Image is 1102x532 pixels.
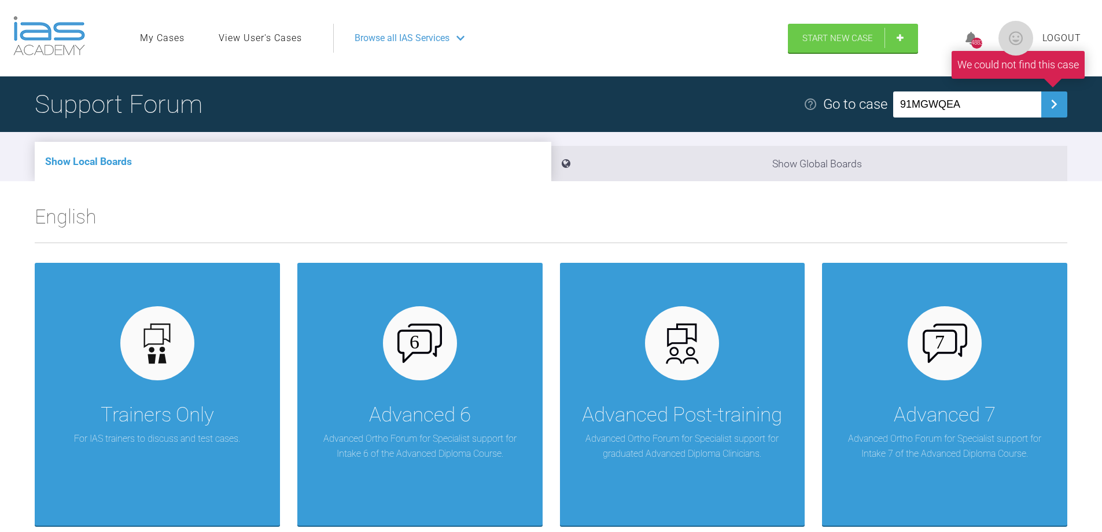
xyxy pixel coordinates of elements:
[1045,95,1063,113] img: chevronRight.28bd32b0.svg
[135,321,179,366] img: default.3be3f38f.svg
[998,21,1033,56] img: profile.png
[804,97,817,111] img: help.e70b9f3d.svg
[315,431,525,461] p: Advanced Ortho Forum for Specialist support for Intake 6 of the Advanced Diploma Course.
[397,324,442,363] img: advanced-6.cf6970cb.svg
[35,201,1067,243] h2: English
[369,399,471,431] div: Advanced 6
[140,31,185,46] a: My Cases
[35,263,280,526] a: Trainers OnlyFor IAS trainers to discuss and test cases.
[551,146,1068,181] li: Show Global Boards
[660,321,705,366] img: advanced.73cea251.svg
[355,31,449,46] span: Browse all IAS Services
[1042,31,1081,46] a: Logout
[297,263,543,526] a: Advanced 6Advanced Ortho Forum for Specialist support for Intake 6 of the Advanced Diploma Course.
[823,93,887,115] div: Go to case
[219,31,302,46] a: View User's Cases
[101,399,214,431] div: Trainers Only
[560,263,805,526] a: Advanced Post-trainingAdvanced Ortho Forum for Specialist support for graduated Advanced Diploma ...
[577,431,788,461] p: Advanced Ortho Forum for Specialist support for graduated Advanced Diploma Clinicians.
[894,399,996,431] div: Advanced 7
[35,84,202,124] h1: Support Forum
[788,24,918,53] a: Start New Case
[822,263,1067,526] a: Advanced 7Advanced Ortho Forum for Specialist support for Intake 7 of the Advanced Diploma Course.
[13,16,85,56] img: logo-light.3e3ef733.png
[893,91,1041,118] input: Enter a support ID
[971,38,982,49] div: 4883
[923,324,967,363] img: advanced-7.aa0834c3.svg
[74,431,240,446] p: For IAS trainers to discuss and test cases.
[802,33,873,43] span: Start New Case
[839,431,1050,461] p: Advanced Ortho Forum for Specialist support for Intake 7 of the Advanced Diploma Course.
[582,399,782,431] div: Advanced Post-training
[35,142,551,181] li: Show Local Boards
